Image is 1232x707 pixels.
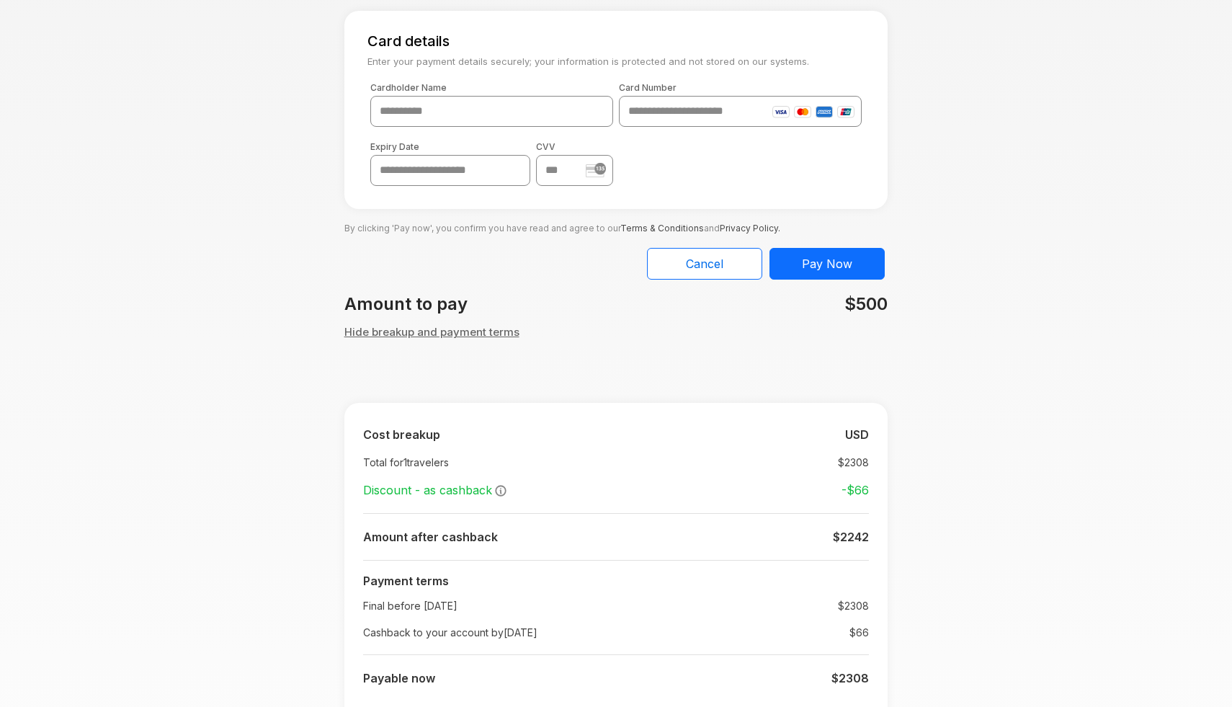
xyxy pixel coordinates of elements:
[647,248,762,280] button: Cancel
[363,592,601,619] td: Final before [DATE]
[363,574,449,588] b: Payment terms
[344,324,519,341] button: Hide breakup and payment terms
[616,291,896,317] div: $500
[833,530,869,544] b: $ 2242
[831,671,869,685] b: $2308
[344,209,888,236] p: By clicking 'Pay now', you confirm you have read and agree to our and
[720,223,780,234] a: Privacy Policy.
[336,291,616,317] div: Amount to pay
[363,619,601,646] td: Cashback to your account by [DATE]
[359,32,874,50] h5: Card details
[586,163,606,177] img: stripe
[772,106,854,118] img: card-icons
[601,592,608,619] td: :
[363,671,435,685] b: Payable now
[359,55,874,68] small: Enter your payment details securely; your information is protected and not stored on our systems.
[601,420,608,449] td: :
[601,476,608,504] td: :
[620,223,704,234] a: Terms & Conditions
[601,523,608,551] td: :
[601,619,608,646] td: :
[363,449,601,476] td: Total for 1 travelers
[769,248,885,280] button: Pay Now
[769,452,869,473] td: $ 2308
[363,427,440,442] b: Cost breakup
[363,483,494,497] span: Discount - as cashback
[363,530,498,544] b: Amount after cashback
[370,82,613,93] label: Cardholder Name
[370,141,530,152] label: Expiry Date
[845,427,869,442] b: USD
[619,82,862,93] label: Card Number
[769,595,869,616] td: $2308
[601,664,608,693] td: :
[601,449,608,476] td: :
[842,483,869,497] strong: -$ 66
[536,141,613,152] label: CVV
[769,622,869,643] td: $ 66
